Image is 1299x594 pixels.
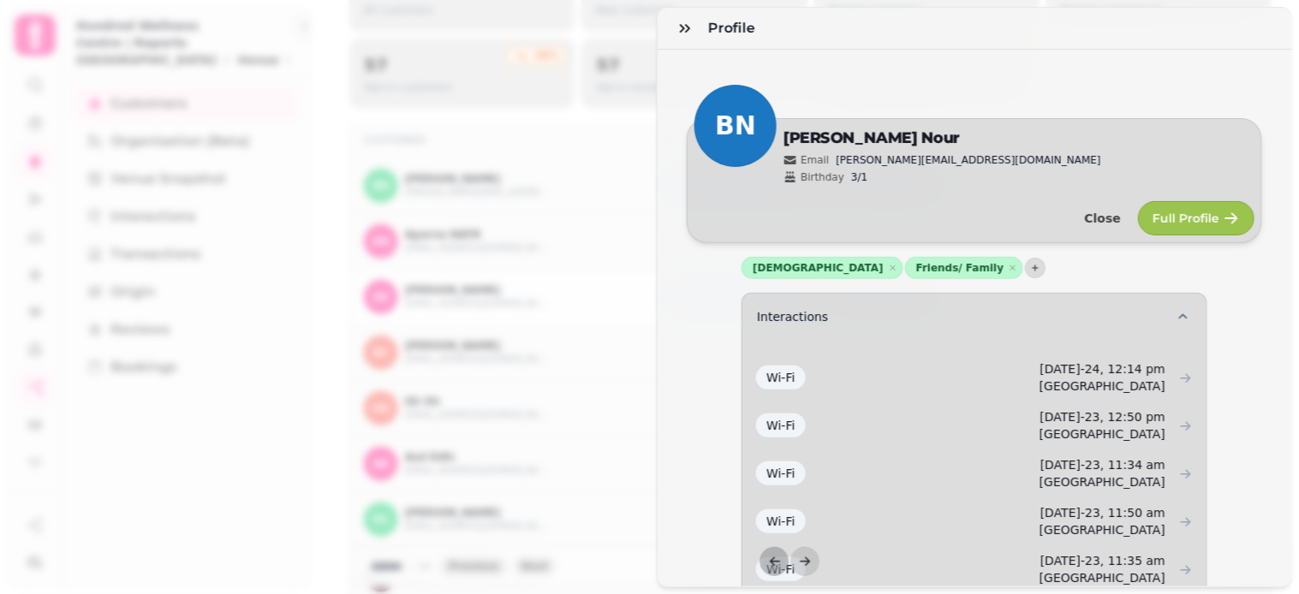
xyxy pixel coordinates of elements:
[784,153,1101,167] button: Email[PERSON_NAME][EMAIL_ADDRESS][DOMAIN_NAME]
[756,413,805,437] span: Wi-Fi
[1040,425,1165,443] p: [GEOGRAPHIC_DATA]
[760,547,789,576] button: back
[1040,569,1165,586] p: [GEOGRAPHIC_DATA]
[1040,473,1165,490] p: [GEOGRAPHIC_DATA]
[837,153,1102,167] span: [PERSON_NAME][EMAIL_ADDRESS][DOMAIN_NAME]
[790,547,819,576] button: next
[756,557,805,581] span: Wi-Fi
[756,365,805,389] span: Wi-Fi
[1040,408,1165,425] span: [DATE]-23, 12:50 pm
[742,294,1207,340] button: Interactions
[1040,552,1165,569] span: [DATE]-23, 11:35 am
[1040,360,1165,377] span: [DATE]-24, 12:14 pm
[801,170,844,184] span: Birthday
[756,509,805,533] span: Wi-Fi
[1071,207,1135,229] button: Close
[757,308,828,325] span: Interactions
[1040,504,1165,521] span: [DATE]-23, 11:50 am
[1085,212,1122,224] span: Close
[1040,456,1165,473] span: [DATE]-23, 11:34 am
[715,110,756,141] div: BN
[1040,377,1165,395] p: [GEOGRAPHIC_DATA]
[1138,201,1254,235] button: Full Profile
[1153,212,1219,224] span: Full Profile
[742,257,903,279] div: [DEMOGRAPHIC_DATA]
[851,170,867,184] span: 3/1
[1040,521,1165,538] p: [GEOGRAPHIC_DATA]
[709,18,763,39] h3: Profile
[801,153,829,167] span: Email
[756,461,805,485] span: Wi-Fi
[784,170,867,184] button: Birthday3/1
[905,257,1024,279] div: Friends/ Family
[784,126,1254,150] h2: [PERSON_NAME] Nour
